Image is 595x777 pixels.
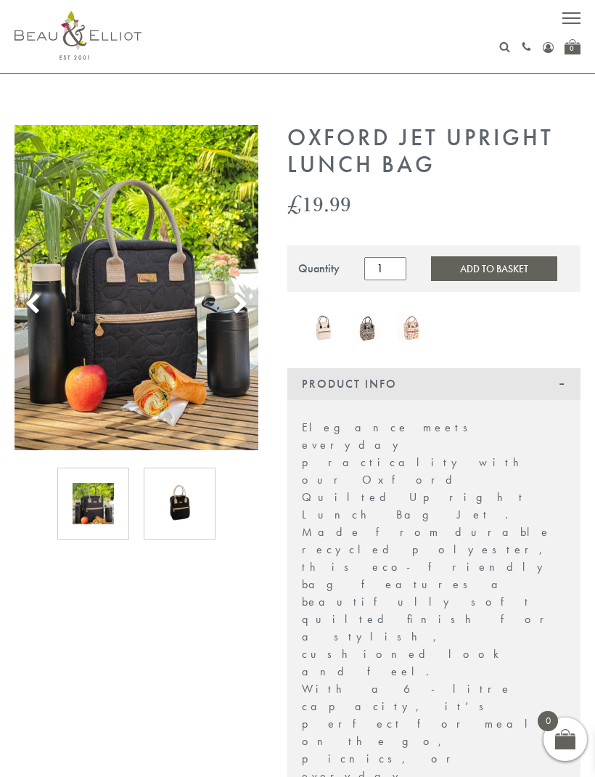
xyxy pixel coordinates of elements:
img: logo [15,11,141,60]
button: Add to Basket [431,256,557,281]
div: Product Info [287,368,580,400]
h1: Oxford Jet Upright Lunch Bag [287,125,580,179]
a: 0 [565,39,580,54]
input: Product quantity [364,257,406,280]
span: £ [287,189,302,219]
div: Quantity [298,262,340,275]
span: 0 [538,711,558,731]
bdi: 19.99 [287,189,351,219]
